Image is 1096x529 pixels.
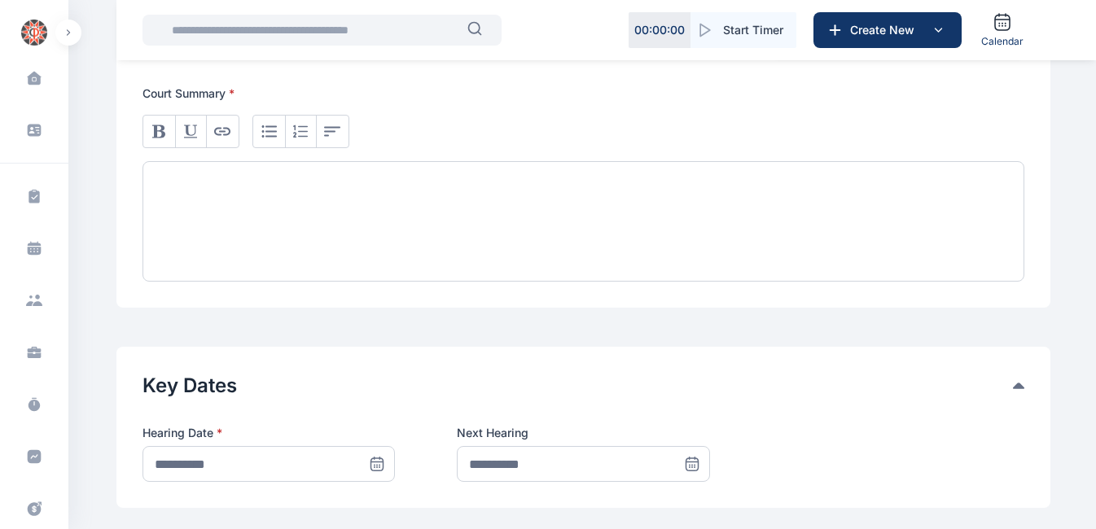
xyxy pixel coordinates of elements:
span: Create New [844,22,928,38]
label: Next Hearing [457,425,709,441]
div: Key Dates [142,373,1024,399]
button: Create New [813,12,962,48]
button: Start Timer [690,12,796,48]
button: Key Dates [142,373,1013,399]
span: Start Timer [723,22,783,38]
p: 00 : 00 : 00 [634,22,685,38]
label: Hearing Date [142,425,395,441]
span: Calendar [981,35,1024,48]
p: Court Summary [142,85,1024,102]
a: Calendar [975,6,1030,55]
